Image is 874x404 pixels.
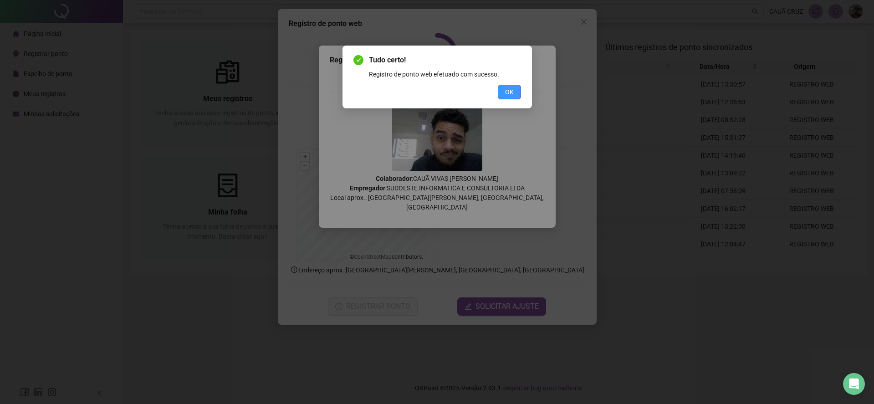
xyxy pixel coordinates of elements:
[498,85,521,99] button: OK
[369,55,521,66] span: Tudo certo!
[505,87,514,97] span: OK
[843,373,865,395] div: Open Intercom Messenger
[369,69,521,79] div: Registro de ponto web efetuado com sucesso.
[353,55,363,65] span: check-circle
